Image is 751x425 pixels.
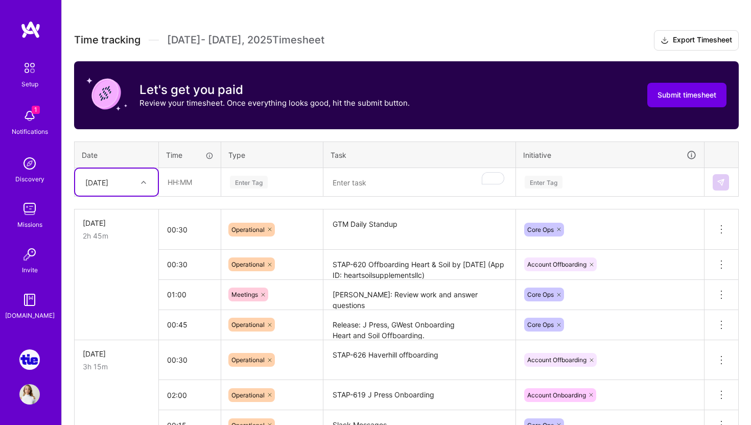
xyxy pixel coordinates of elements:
[527,321,554,328] span: Core Ops
[19,349,40,370] img: Meettie: Tracking Infrastructure Lead
[523,149,697,161] div: Initiative
[19,153,40,174] img: discovery
[527,261,586,268] span: Account Offboarding
[75,141,159,168] th: Date
[86,74,127,114] img: coin
[324,169,514,196] textarea: To enrich screen reader interactions, please activate Accessibility in Grammarly extension settings
[166,150,214,160] div: Time
[324,281,514,309] textarea: [PERSON_NAME]: Review work and answer questions
[231,321,265,328] span: Operational
[15,174,44,184] div: Discovery
[658,90,716,100] span: Submit timesheet
[159,311,221,338] input: HH:MM
[83,361,150,372] div: 3h 15m
[527,356,586,364] span: Account Offboarding
[32,106,40,114] span: 1
[159,382,221,409] input: HH:MM
[159,216,221,243] input: HH:MM
[525,174,562,190] div: Enter Tag
[159,346,221,373] input: HH:MM
[231,391,265,399] span: Operational
[141,180,146,185] i: icon Chevron
[139,98,410,108] p: Review your timesheet. Once everything looks good, hit the submit button.
[323,141,516,168] th: Task
[167,34,324,46] span: [DATE] - [DATE] , 2025 Timesheet
[527,226,554,233] span: Core Ops
[19,290,40,310] img: guide book
[83,348,150,359] div: [DATE]
[231,226,265,233] span: Operational
[83,218,150,228] div: [DATE]
[19,57,40,79] img: setup
[19,199,40,219] img: teamwork
[12,126,48,137] div: Notifications
[324,311,514,339] textarea: Release: J Press, GWest Onboarding Heart and Soil Offboarding. Trouble shooting conflict that del...
[19,384,40,405] img: User Avatar
[19,106,40,126] img: bell
[20,20,41,39] img: logo
[19,244,40,265] img: Invite
[139,82,410,98] h3: Let's get you paid
[324,381,514,409] textarea: STAP-619 J Press Onboarding
[17,349,42,370] a: Meettie: Tracking Infrastructure Lead
[661,35,669,46] i: icon Download
[231,261,265,268] span: Operational
[83,230,150,241] div: 2h 45m
[230,174,268,190] div: Enter Tag
[231,291,258,298] span: Meetings
[17,384,42,405] a: User Avatar
[527,391,586,399] span: Account Onboarding
[324,341,514,380] textarea: STAP-626 Haverhill offboarding
[527,291,554,298] span: Core Ops
[647,83,726,107] button: Submit timesheet
[22,265,38,275] div: Invite
[85,177,108,187] div: [DATE]
[17,219,42,230] div: Missions
[654,30,739,51] button: Export Timesheet
[21,79,38,89] div: Setup
[5,310,55,321] div: [DOMAIN_NAME]
[231,356,265,364] span: Operational
[324,210,514,249] textarea: GTM Daily Standup
[159,251,221,278] input: HH:MM
[717,178,725,186] img: Submit
[324,251,514,279] textarea: STAP-620 Offboarding Heart & Soil by [DATE] (App ID: heartsoilsupplementsllc)
[159,169,220,196] input: HH:MM
[159,281,221,308] input: HH:MM
[221,141,323,168] th: Type
[74,34,140,46] span: Time tracking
